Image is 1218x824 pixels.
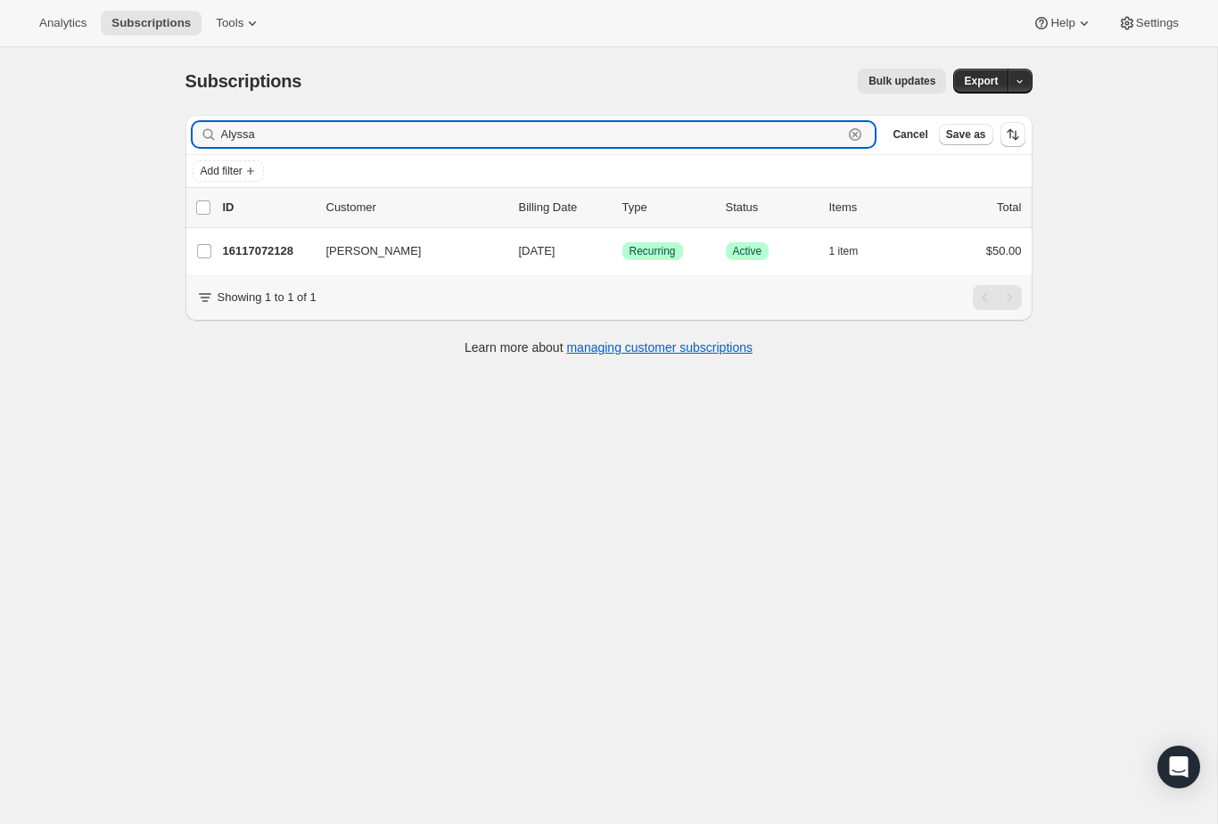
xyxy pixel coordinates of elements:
p: ID [223,199,312,216]
button: Settings [1107,11,1189,36]
p: Customer [326,199,505,216]
p: Status [726,199,815,216]
span: 1 item [829,244,859,258]
span: Settings [1136,16,1179,30]
button: Cancel [885,124,934,145]
p: Total [997,199,1021,216]
p: Learn more about [465,339,753,356]
button: Subscriptions [101,11,202,36]
button: Clear [846,126,864,143]
button: Add filter [193,160,264,182]
input: Filter subscribers [221,122,844,147]
span: Tools [216,16,243,30]
span: Analytics [39,16,86,30]
a: managing customer subscriptions [566,340,753,355]
button: Help [1022,11,1103,36]
div: Items [829,199,918,216]
span: Active [733,244,762,258]
span: Bulk updates [868,74,935,88]
div: 16117072128[PERSON_NAME][DATE]SuccessRecurringSuccessActive1 item$50.00 [223,239,1022,264]
span: Recurring [630,244,676,258]
span: $50.00 [986,244,1022,257]
span: Add filter [201,164,243,178]
div: IDCustomerBilling DateTypeStatusItemsTotal [223,199,1022,216]
span: Export [964,74,998,88]
span: Cancel [893,127,927,142]
div: Open Intercom Messenger [1157,746,1200,788]
span: Subscriptions [185,71,302,91]
button: Sort the results [1000,122,1025,147]
p: Showing 1 to 1 of 1 [218,289,317,306]
span: Subscriptions [111,16,191,30]
span: Help [1050,16,1074,30]
button: Export [953,69,1008,94]
div: Type [622,199,712,216]
span: [DATE] [519,244,556,257]
button: Save as [939,124,993,145]
button: Tools [205,11,272,36]
button: [PERSON_NAME] [316,237,494,265]
span: Save as [946,127,986,142]
p: 16117072128 [223,242,312,260]
nav: Pagination [973,285,1022,310]
p: Billing Date [519,199,608,216]
span: [PERSON_NAME] [326,242,422,260]
button: Bulk updates [858,69,946,94]
button: Analytics [29,11,97,36]
button: 1 item [829,239,878,264]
